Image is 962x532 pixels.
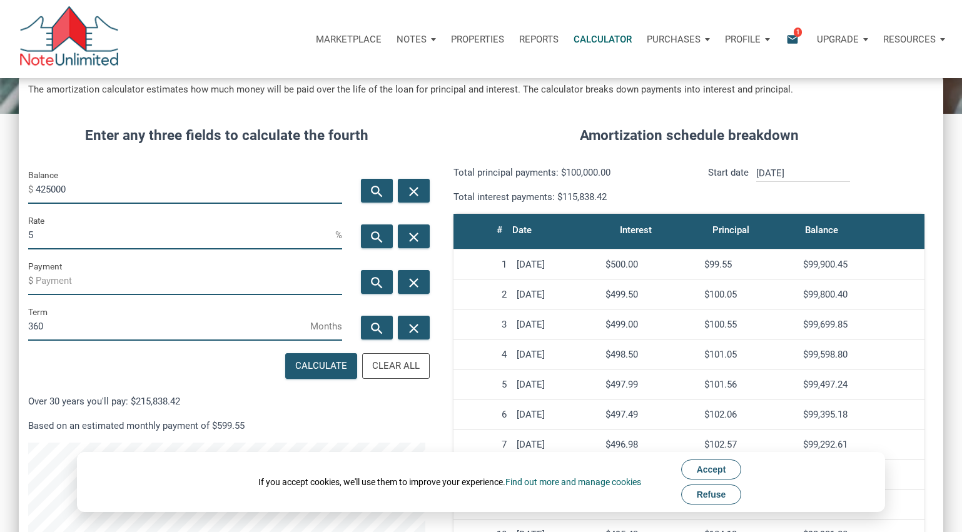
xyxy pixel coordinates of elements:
[517,289,595,300] div: [DATE]
[36,176,342,204] input: Balance
[697,489,726,499] span: Refuse
[681,484,742,504] button: Refuse
[681,459,742,479] button: Accept
[372,359,420,373] div: Clear All
[704,349,793,360] div: $101.05
[605,379,694,390] div: $497.99
[517,349,595,360] div: [DATE]
[712,221,749,239] div: Principal
[605,409,694,420] div: $497.49
[361,270,393,294] button: search
[28,168,58,183] label: Balance
[505,477,641,487] a: Find out more and manage cookies
[443,21,512,58] a: Properties
[708,165,749,204] p: Start date
[406,320,421,336] i: close
[517,319,595,330] div: [DATE]
[389,21,443,58] button: Notes
[406,229,421,244] i: close
[620,221,652,239] div: Interest
[704,379,793,390] div: $101.56
[725,34,761,45] p: Profile
[28,304,48,319] label: Term
[647,34,701,45] p: Purchases
[458,439,507,450] div: 7
[406,274,421,290] i: close
[605,439,694,450] div: $496.98
[444,125,934,146] h4: Amortization schedule breakdown
[704,409,793,420] div: $102.06
[258,476,641,488] div: If you accept cookies, we'll use them to improve your experience.
[295,359,347,373] div: Calculate
[36,267,342,295] input: Payment
[28,221,335,249] input: Rate
[794,27,802,37] span: 1
[398,224,430,248] button: close
[805,221,838,239] div: Balance
[369,274,384,290] i: search
[369,320,384,336] i: search
[453,165,679,180] p: Total principal payments: $100,000.00
[717,21,777,58] button: Profile
[308,21,389,58] button: Marketplace
[574,34,632,45] p: Calculator
[361,224,393,248] button: search
[458,289,507,300] div: 2
[361,316,393,339] button: search
[369,183,384,199] i: search
[803,289,919,300] div: $99,800.40
[361,179,393,203] button: search
[517,379,595,390] div: [DATE]
[639,21,717,58] button: Purchases
[28,418,425,433] p: Based on an estimated monthly payment of $599.55
[566,21,639,58] a: Calculator
[310,316,342,336] span: Months
[803,349,919,360] div: $99,598.80
[517,439,595,450] div: [DATE]
[809,21,876,58] button: Upgrade
[517,259,595,270] div: [DATE]
[451,34,504,45] p: Properties
[605,319,694,330] div: $499.00
[398,316,430,339] button: close
[517,409,595,420] div: [DATE]
[605,289,694,300] div: $499.50
[362,353,430,379] button: Clear All
[803,259,919,270] div: $99,900.45
[803,379,919,390] div: $99,497.24
[697,464,726,474] span: Accept
[28,213,44,228] label: Rate
[883,34,936,45] p: Resources
[316,34,382,45] p: Marketplace
[817,34,859,45] p: Upgrade
[785,32,800,46] i: email
[803,409,919,420] div: $99,395.18
[406,183,421,199] i: close
[453,189,679,204] p: Total interest payments: $115,838.42
[28,259,62,274] label: Payment
[398,270,430,294] button: close
[876,21,953,58] a: Resources
[458,319,507,330] div: 3
[704,259,793,270] div: $99.55
[458,409,507,420] div: 6
[28,125,425,146] h4: Enter any three fields to calculate the fourth
[497,221,502,239] div: #
[605,349,694,360] div: $498.50
[512,221,532,239] div: Date
[704,319,793,330] div: $100.55
[803,319,919,330] div: $99,699.85
[519,34,559,45] p: Reports
[458,349,507,360] div: 4
[19,6,119,72] img: NoteUnlimited
[28,83,934,97] h5: The amortization calculator estimates how much money will be paid over the life of the loan for p...
[397,34,427,45] p: Notes
[28,313,310,341] input: Term
[512,21,566,58] button: Reports
[28,394,425,409] p: Over 30 years you'll pay: $215,838.42
[777,21,809,58] button: email1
